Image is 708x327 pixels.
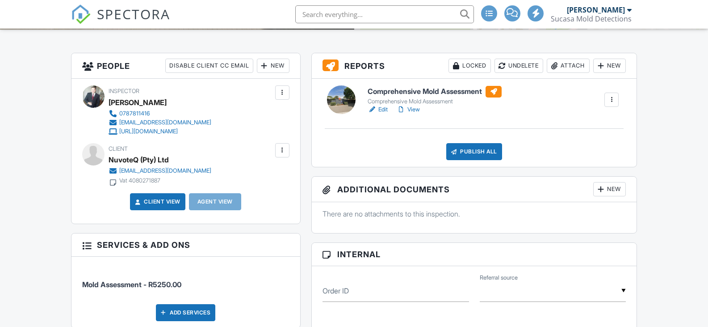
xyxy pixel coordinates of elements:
[257,59,289,73] div: New
[397,105,420,114] a: View
[82,263,289,297] li: Service: Mold Assessment
[71,12,170,31] a: SPECTORA
[82,280,181,289] span: Mold Assessment - R5250.00
[109,109,211,118] a: 0787811416
[368,86,502,106] a: Comprehensive Mold Assessment Comprehensive Mold Assessment
[156,304,215,321] div: Add Services
[109,145,128,152] span: Client
[480,274,518,282] label: Referral source
[71,4,91,24] img: The Best Home Inspection Software - Spectora
[593,182,626,196] div: New
[323,286,349,296] label: Order ID
[323,209,626,219] p: There are no attachments to this inspection.
[312,177,637,202] h3: Additional Documents
[71,234,300,257] h3: Services & Add ons
[593,59,626,73] div: New
[312,243,637,266] h3: Internal
[133,197,180,206] a: Client View
[119,119,211,126] div: [EMAIL_ADDRESS][DOMAIN_NAME]
[109,88,139,94] span: Inspector
[165,59,253,73] div: Disable Client CC Email
[71,53,300,79] h3: People
[446,143,502,160] div: Publish All
[119,128,178,135] div: [URL][DOMAIN_NAME]
[109,96,167,109] div: [PERSON_NAME]
[119,167,211,174] div: [EMAIL_ADDRESS][DOMAIN_NAME]
[97,4,170,23] span: SPECTORA
[109,166,211,175] a: [EMAIL_ADDRESS][DOMAIN_NAME]
[312,53,637,79] h3: Reports
[567,5,625,14] div: [PERSON_NAME]
[547,59,590,73] div: Attach
[368,105,388,114] a: Edit
[368,98,502,105] div: Comprehensive Mold Assessment
[551,14,632,23] div: Sucasa Mold Detections
[295,5,474,23] input: Search everything...
[119,177,160,184] div: Vat 4080271887
[494,59,543,73] div: Undelete
[368,86,502,98] h6: Comprehensive Mold Assessment
[109,153,169,166] div: NuvoteQ (Pty) Ltd
[109,127,211,136] a: [URL][DOMAIN_NAME]
[448,59,491,73] div: Locked
[119,110,150,117] div: 0787811416
[109,118,211,127] a: [EMAIL_ADDRESS][DOMAIN_NAME]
